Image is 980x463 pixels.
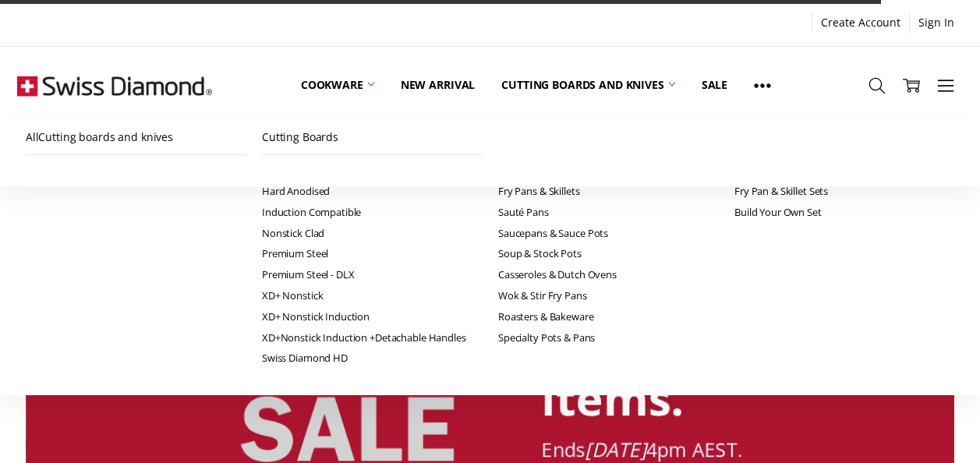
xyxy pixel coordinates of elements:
[17,47,212,125] img: Free Shipping On Every Order
[812,12,909,34] a: Create Account
[387,51,488,120] a: New arrival
[288,51,387,120] a: Cookware
[542,221,869,424] div: Up to 70% off RRP on selected items.
[586,436,646,462] em: [DATE]
[262,120,482,155] a: Cutting Boards
[488,51,688,120] a: Cutting boards and knives
[688,51,741,120] a: Sale
[542,439,869,461] div: Ends 4pm AEST.
[741,51,784,121] a: Show All
[910,12,963,34] a: Sign In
